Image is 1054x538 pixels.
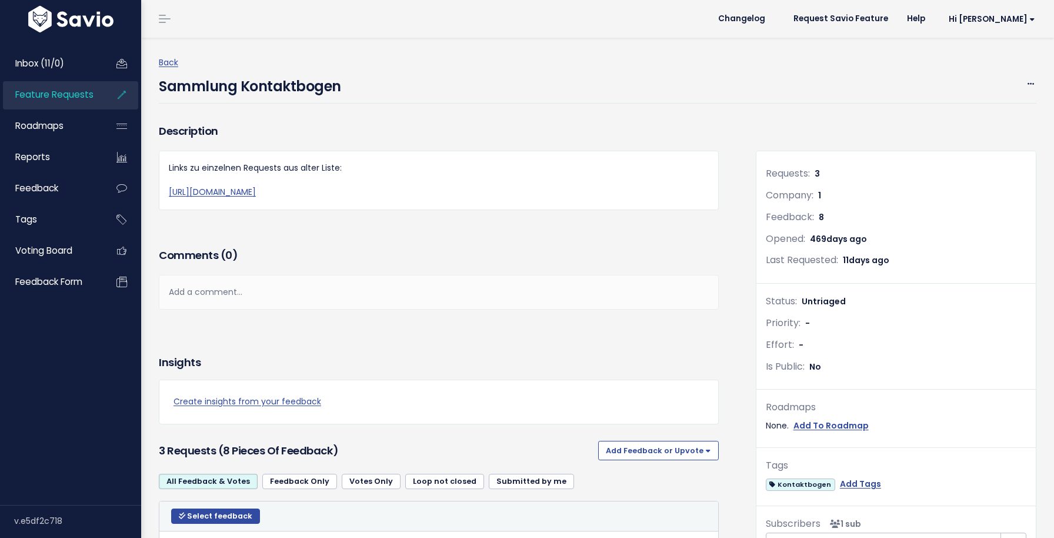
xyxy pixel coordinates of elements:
a: Feedback Only [262,474,337,489]
span: Priority: [766,316,800,330]
img: logo-white.9d6f32f41409.svg [25,6,116,32]
span: 469 [810,233,867,245]
span: Roadmaps [15,119,64,132]
div: None. [766,419,1026,433]
a: Help [898,10,935,28]
a: Create insights from your feedback [174,394,704,409]
a: Back [159,57,178,68]
h3: 3 Requests (8 pieces of Feedback) [159,443,593,459]
a: Add To Roadmap [793,419,869,433]
span: Tags [15,213,37,225]
a: Submitted by me [489,474,574,489]
button: Select feedback [171,509,260,524]
a: Feature Requests [3,81,98,108]
span: Feedback [15,182,58,194]
div: Tags [766,457,1026,474]
h3: Insights [159,354,201,371]
span: 11 [843,254,889,266]
span: Changelog [718,15,765,23]
a: Votes Only [342,474,401,489]
span: - [799,339,803,351]
a: Hi [PERSON_NAME] [935,10,1045,28]
span: Inbox (11/0) [15,57,64,69]
span: Feedback: [766,210,814,224]
span: Reports [15,151,50,163]
a: Roadmaps [3,112,98,140]
div: Roadmaps [766,399,1026,416]
a: Reports [3,144,98,171]
span: days ago [826,233,867,245]
a: Feedback form [3,268,98,295]
span: 0 [225,248,232,263]
div: v.e5df2c718 [14,506,141,536]
span: Feedback form [15,275,82,288]
h4: Sammlung Kontaktbogen [159,70,341,97]
span: - [805,317,810,329]
span: Select feedback [187,511,252,521]
span: days ago [849,254,889,266]
p: Links zu einzelnen Requests aus alter Liste: [169,161,709,175]
a: Request Savio Feature [784,10,898,28]
button: Add Feedback or Upvote [598,441,719,460]
a: Add Tags [840,477,881,491]
a: Tags [3,206,98,233]
span: Company: [766,188,813,202]
span: Last Requested: [766,253,838,267]
a: Kontaktbogen [766,477,835,491]
a: Inbox (11/0) [3,50,98,77]
span: Untriaged [802,295,846,307]
h3: Description [159,123,719,140]
span: Effort: [766,338,794,351]
span: Opened: [766,232,805,245]
span: Kontaktbogen [766,479,835,491]
span: Hi [PERSON_NAME] [949,15,1035,24]
a: Feedback [3,175,98,202]
span: Is Public: [766,360,805,373]
a: [URL][DOMAIN_NAME] [169,186,256,198]
span: Requests: [766,167,810,180]
div: Add a comment... [159,275,719,310]
a: All Feedback & Votes [159,474,258,489]
span: 8 [819,211,824,223]
a: Voting Board [3,237,98,264]
span: Subscribers [766,517,820,530]
h3: Comments ( ) [159,247,719,264]
span: Feature Requests [15,88,94,101]
span: 3 [815,168,820,180]
a: Loop not closed [405,474,484,489]
span: <p><strong>Subscribers</strong><br><br> - Felix Junk<br> </p> [825,518,861,530]
span: Voting Board [15,244,72,257]
span: No [809,361,821,373]
span: 1 [818,190,821,201]
span: Status: [766,294,797,308]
